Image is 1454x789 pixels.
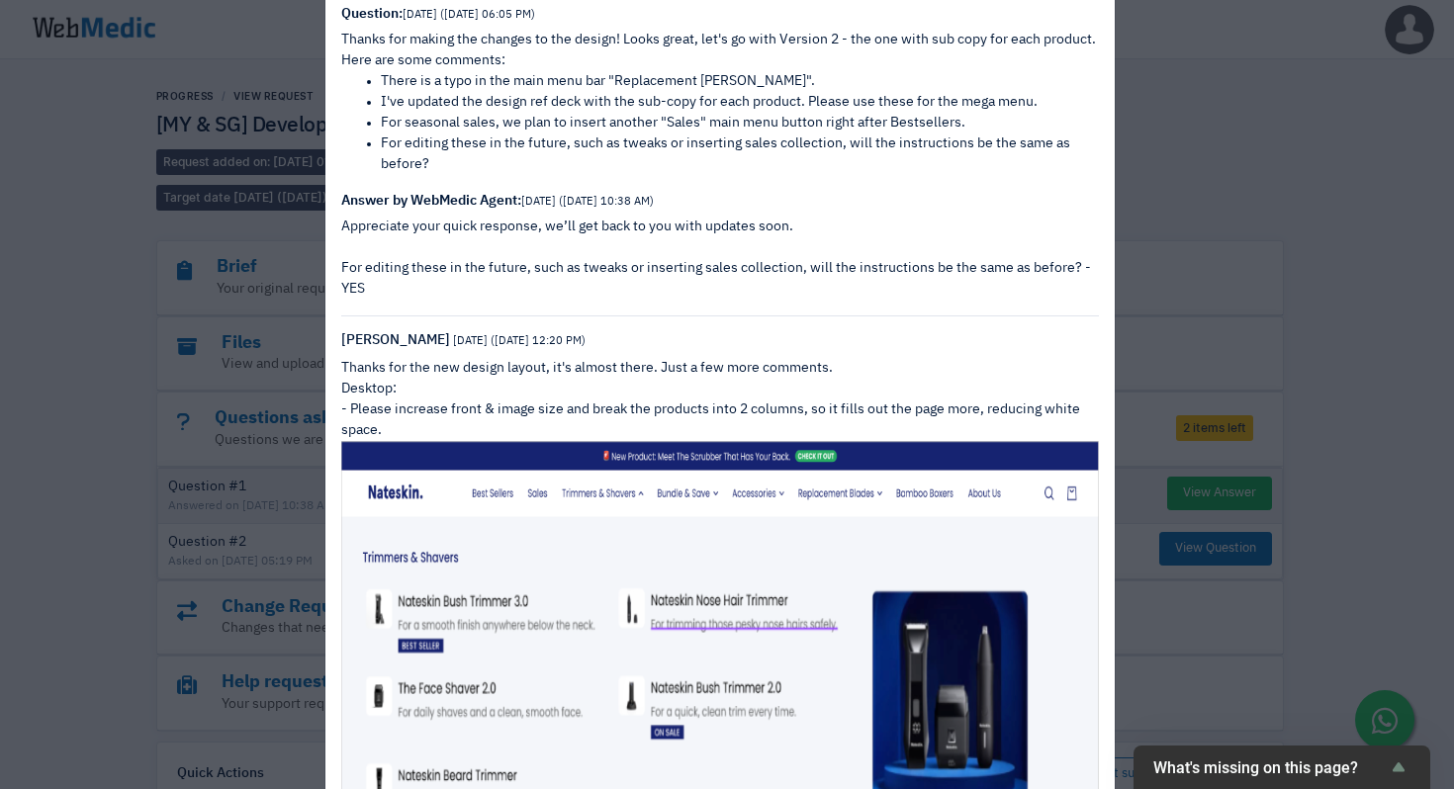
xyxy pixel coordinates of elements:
small: [DATE] ([DATE] 06:05 PM) [403,9,535,20]
div: Thanks for making the changes to the design! Looks great, let's go with Version 2 - the one with ... [341,30,1099,71]
p: Appreciate your quick response, we’ll get back to you with updates soon. For editing these in the... [341,217,1099,300]
strong: Answer by WebMedic Agent: [341,194,654,208]
li: For seasonal sales, we plan to insert another "Sales" main menu button right after Bestsellers. [381,113,1099,133]
span: [PERSON_NAME] [341,333,450,347]
span: What's missing on this page? [1153,758,1387,777]
li: I've updated the design ref deck with the sub-copy for each product. Please use these for the meg... [381,92,1099,113]
button: Show survey - What's missing on this page? [1153,755,1410,779]
strong: Question: [341,7,535,21]
small: [DATE] ([DATE] 10:38 AM) [521,196,654,207]
li: For editing these in the future, such as tweaks or inserting sales collection, will the instructi... [381,133,1099,175]
small: [DATE] ([DATE] 12:20 PM) [453,335,586,346]
li: There is a typo in the main menu bar "Replacement [PERSON_NAME]". [381,71,1099,92]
